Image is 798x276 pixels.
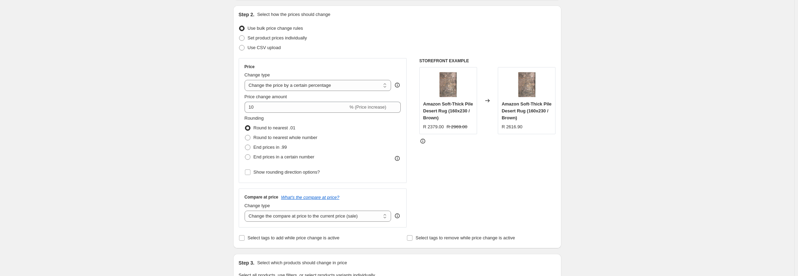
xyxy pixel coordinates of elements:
span: Round to nearest whole number [254,135,317,140]
h2: Step 2. [239,11,255,18]
h6: STOREFRONT EXAMPLE [419,58,556,64]
h3: Compare at price [245,194,278,200]
span: Use bulk price change rules [248,26,303,31]
span: Use CSV upload [248,45,281,50]
span: Change type [245,72,270,77]
span: Select tags to add while price change is active [248,235,340,240]
span: Rounding [245,116,264,121]
span: Round to nearest .01 [254,125,295,130]
div: help [394,212,401,219]
button: What's the compare at price? [281,195,340,200]
span: End prices in a certain number [254,154,314,159]
span: Show rounding direction options? [254,169,320,175]
span: Amazon Soft-Thick Pile Desert Rug (160x230 / Brown) [423,101,473,120]
div: help [394,82,401,89]
div: R 2616.90 [502,123,522,130]
span: Change type [245,203,270,208]
div: R 2379.00 [423,123,444,130]
span: Select tags to remove while price change is active [416,235,515,240]
span: Amazon Soft-Thick Pile Desert Rug (160x230 / Brown) [502,101,551,120]
strike: R 2969.00 [447,123,467,130]
input: -15 [245,102,348,113]
span: Set product prices individually [248,35,307,40]
span: % (Price increase) [350,104,386,110]
p: Select which products should change in price [257,259,347,266]
h2: Step 3. [239,259,255,266]
h3: Price [245,64,255,70]
span: Price change amount [245,94,287,99]
p: Select how the prices should change [257,11,330,18]
img: amazon_soft_thick_pi_wR6lM_80x.jpg [513,71,541,99]
span: End prices in .99 [254,145,287,150]
img: amazon_soft_thick_pi_wR6lM_80x.jpg [434,71,462,99]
